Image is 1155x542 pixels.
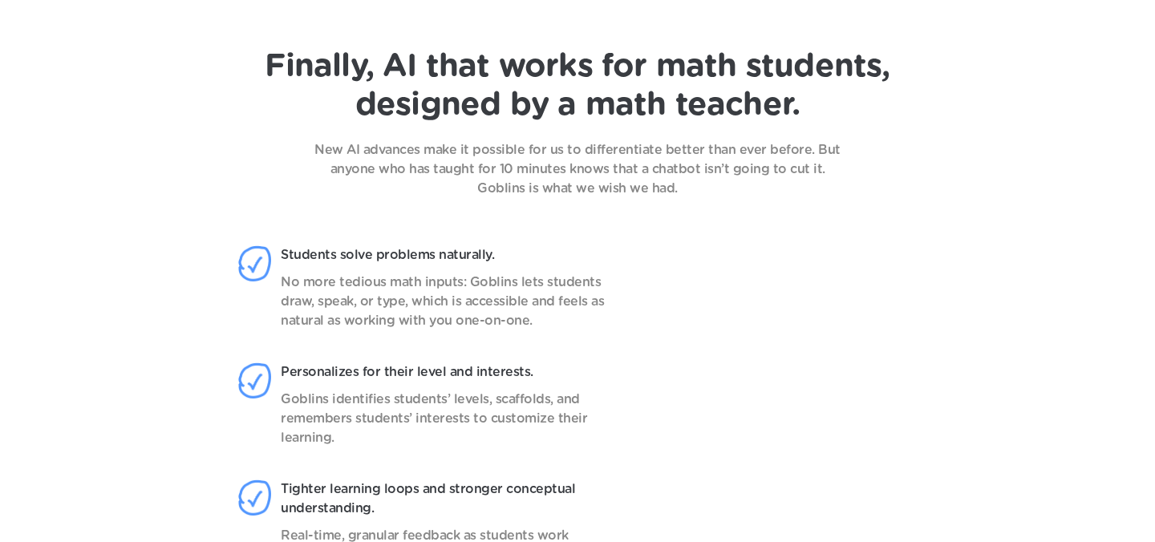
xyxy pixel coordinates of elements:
span: Finally, AI that works for math students, [265,51,890,83]
p: New AI advances make it possible for us to differentiate better than ever before. But anyone who ... [297,140,858,198]
span: designed by a math teacher. [355,89,800,121]
p: Goblins identifies students’ levels, scaffolds, and remembers students’ interests to customize th... [281,390,607,447]
p: Tighter learning loops and stronger conceptual understanding. [281,479,607,518]
p: No more tedious math inputs: Goblins lets students draw, speak, or type, which is accessible and ... [281,273,607,330]
p: Personalizes for their level and interests. [281,362,607,382]
p: Students solve problems naturally. [281,245,607,265]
